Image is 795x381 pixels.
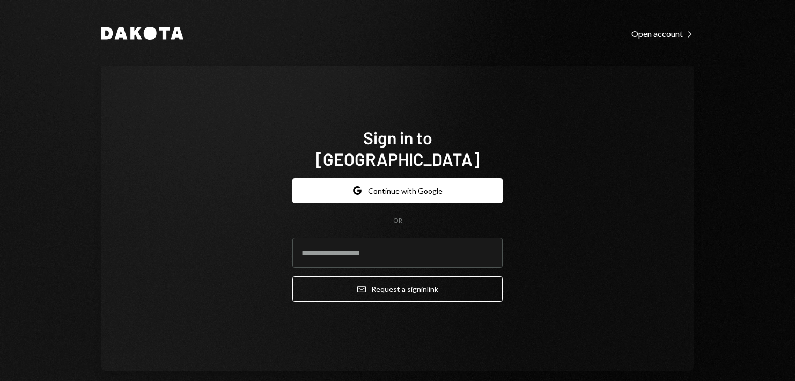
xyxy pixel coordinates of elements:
[631,28,694,39] div: Open account
[292,276,503,302] button: Request a signinlink
[292,178,503,203] button: Continue with Google
[631,27,694,39] a: Open account
[292,127,503,170] h1: Sign in to [GEOGRAPHIC_DATA]
[393,216,402,225] div: OR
